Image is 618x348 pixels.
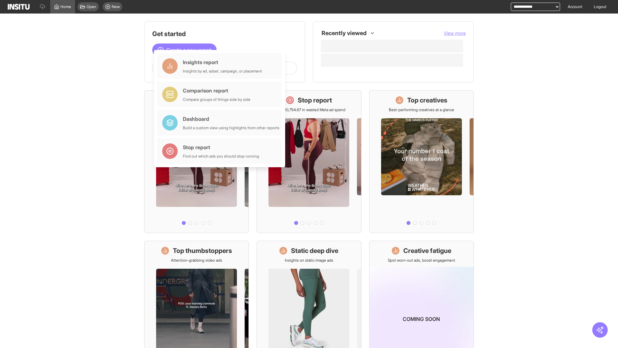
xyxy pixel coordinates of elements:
[183,115,279,123] div: Dashboard
[171,258,222,263] p: Attention-grabbing video ads
[291,246,338,255] h1: Static deep dive
[61,4,71,9] span: Home
[183,97,250,102] div: Compare groups of things side by side
[272,107,345,112] p: Save £20,754.67 in wasted Meta ad spend
[369,90,474,233] a: Top creativesBest-performing creatives at a glance
[112,4,120,9] span: New
[298,96,332,105] h1: Stop report
[152,29,297,38] h1: Get started
[183,143,259,151] div: Stop report
[389,107,454,112] p: Best-performing creatives at a glance
[8,4,30,10] img: Logo
[152,43,217,56] button: Create a new report
[183,125,279,130] div: Build a custom view using highlights from other reports
[144,90,249,233] a: What's live nowSee all active ads instantly
[183,154,259,159] div: Find out which ads you should stop running
[87,4,96,9] span: Open
[257,90,361,233] a: Stop reportSave £20,754.67 in wasted Meta ad spend
[183,58,262,66] div: Insights report
[166,46,211,54] span: Create a new report
[183,69,262,74] div: Insights by ad, adset, campaign, or placement
[407,96,447,105] h1: Top creatives
[183,87,250,94] div: Comparison report
[285,258,333,263] p: Insights on static image ads
[173,246,232,255] h1: Top thumbstoppers
[444,30,466,36] button: View more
